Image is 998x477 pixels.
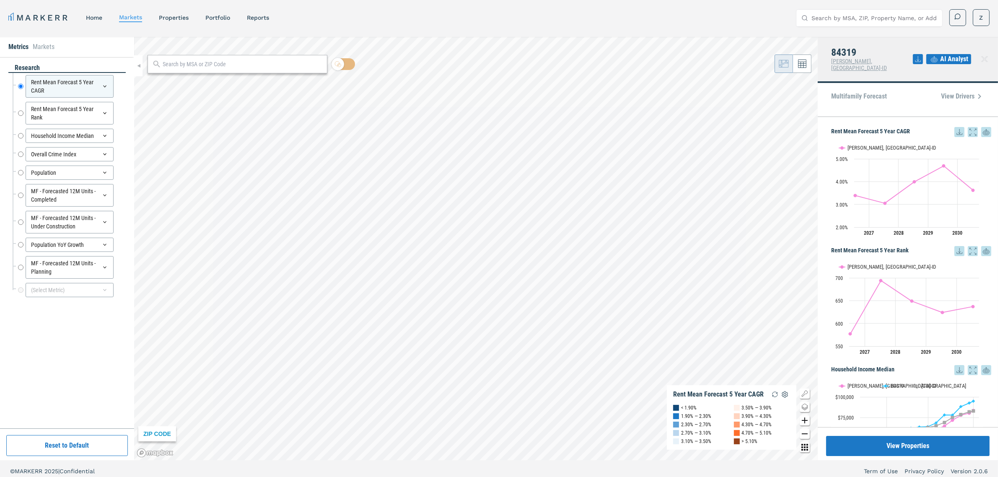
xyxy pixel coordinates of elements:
a: markets [119,14,142,21]
div: ZIP CODE [138,426,176,441]
svg: Interactive chart [831,256,983,361]
div: research [8,63,126,73]
div: 2.30% — 2.70% [681,420,711,429]
div: Population [26,166,114,180]
p: Multifamily Forecast [831,93,887,100]
path: Saturday, 14 Jun, 17:00, 94,846.44. 84319. [972,399,975,403]
div: Rent Mean Forecast 5 Year CAGR [26,75,114,98]
text: 2029 [923,230,933,236]
div: Rent Mean Forecast 5 Year CAGR. Highcharts interactive chart. [831,137,991,242]
text: 5.00% [836,156,848,162]
text: 700 [835,275,843,281]
path: Sunday, 14 Jul, 17:00, 637. Logan, UT-ID. [972,305,975,308]
button: Zoom in map button [800,415,810,425]
text: 2.00% [836,225,848,231]
img: Settings [780,389,790,399]
path: Tuesday, 14 Dec, 17:00, 69,082.78. USA. [943,421,946,424]
text: 3.00% [836,202,848,208]
span: [PERSON_NAME], [GEOGRAPHIC_DATA]-ID [831,58,887,71]
div: 2.70% — 3.10% [681,429,711,437]
div: Rent Mean Forecast 5 Year Rank. Highcharts interactive chart. [831,256,991,361]
canvas: Map [134,37,818,461]
path: Wednesday, 14 Dec, 17:00, 75,179.19. USA. [951,416,954,419]
text: 2029 [921,349,931,355]
button: Show/Hide Legend Map Button [800,389,810,399]
svg: Interactive chart [831,137,983,242]
button: Z [973,9,990,26]
text: $100,000 [835,394,854,400]
text: 2027 [860,349,870,355]
button: Other options map button [800,442,810,452]
text: [PERSON_NAME], [GEOGRAPHIC_DATA]-ID [848,383,936,389]
button: Reset to Default [6,435,128,456]
div: Overall Crime Index [26,147,114,161]
span: © [10,468,15,474]
li: Metrics [8,42,29,52]
path: Thursday, 14 Dec, 17:00, 78,681.93. USA. [959,413,963,416]
span: Z [980,13,983,22]
div: 4.30% — 4.70% [742,420,772,429]
text: 2028 [894,230,904,236]
path: Thursday, 14 Dec, 17:00, 88,264.75. 84319. [959,405,963,408]
path: Saturday, 14 Jul, 17:00, 624. Logan, UT-ID. [941,311,944,314]
div: 3.50% — 3.90% [742,404,772,412]
img: Reload Legend [770,389,780,399]
div: MF - Forecasted 12M Units - Completed [26,184,114,207]
text: 550 [835,344,843,350]
div: 3.10% — 3.50% [681,437,711,446]
text: 84319 [891,383,904,389]
div: (Select Metric) [26,283,114,297]
input: Search by MSA, ZIP, Property Name, or Address [811,10,937,26]
span: 2025 | [44,468,60,474]
div: MF - Forecasted 12M Units - Under Construction [26,211,114,233]
text: 2028 [890,349,900,355]
text: 600 [835,321,843,327]
div: 3.90% — 4.30% [742,412,772,420]
path: Wednesday, 14 Jul, 17:00, 3.05. Logan, UT-ID. [884,202,887,205]
text: 2027 [864,230,874,236]
path: Tuesday, 14 Dec, 17:00, 78,108.87. 84319. [943,413,946,417]
div: Rent Mean Forecast 5 Year Rank [26,102,114,124]
li: Markets [33,42,54,52]
div: 4.70% — 5.10% [742,429,772,437]
h5: Rent Mean Forecast 5 Year Rank [831,246,991,256]
h5: Household Income Median [831,365,991,375]
button: Zoom out map button [800,429,810,439]
a: Portfolio [205,14,230,21]
button: View Properties [826,436,990,456]
path: Tuesday, 14 Jul, 17:00, 3.39. Logan, UT-ID. [854,194,857,197]
div: > 5.10% [742,437,758,446]
span: AI Analyst [940,54,968,64]
a: home [86,14,102,21]
path: Sunday, 14 Jul, 17:00, 3.62. Logan, UT-ID. [972,189,975,192]
path: Wednesday, 14 Jul, 17:00, 694. Logan, UT-ID. [879,279,883,283]
div: MF - Forecasted 12M Units - Planning [26,256,114,279]
text: 4.00% [836,179,848,185]
text: [PERSON_NAME], [GEOGRAPHIC_DATA]-ID [848,264,936,270]
div: Population YoY Growth [26,238,114,252]
a: reports [247,14,269,21]
text: 2030 [951,349,962,355]
span: Confidential [60,468,95,474]
a: Term of Use [864,467,898,475]
text: [PERSON_NAME], [GEOGRAPHIC_DATA]-ID [848,145,936,151]
h5: Rent Mean Forecast 5 Year CAGR [831,127,991,137]
text: [GEOGRAPHIC_DATA] [921,383,966,389]
div: Rent Mean Forecast 5 Year CAGR [673,390,764,399]
text: 650 [835,298,843,304]
button: AI Analyst [926,54,971,64]
a: properties [159,14,189,21]
input: Search by MSA or ZIP Code [163,60,323,69]
path: Saturday, 14 Jul, 17:00, 4.69. Logan, UT-ID. [942,164,946,168]
path: Friday, 14 Jul, 17:00, 649. Logan, UT-ID. [910,299,914,303]
h4: 84319 [831,47,913,58]
path: Thursday, 14 Dec, 17:00, 62,009.61. 84319. [910,427,913,430]
path: Tuesday, 14 Jul, 17:00, 577. Logan, UT-ID. [849,332,852,336]
path: Saturday, 14 Jun, 17:00, 82,957.79. USA. [972,410,975,413]
a: MARKERR [8,12,69,23]
div: Household Income Median [26,129,114,143]
text: $75,000 [838,415,854,421]
a: Mapbox logo [137,448,174,458]
a: Privacy Policy [905,467,944,475]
